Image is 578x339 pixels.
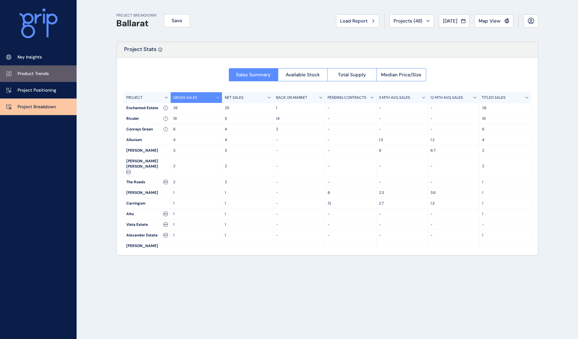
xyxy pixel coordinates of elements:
[225,164,271,169] p: 2
[173,190,219,195] p: 1
[328,211,374,217] p: -
[276,116,322,121] p: 14
[225,95,244,100] p: NET SALES
[124,230,170,240] div: Alexander Estate
[116,13,156,18] p: PROJECT BREAKDOWN
[124,188,170,198] div: [PERSON_NAME]
[338,72,366,78] span: Total Supply
[276,137,322,143] p: -
[430,105,477,111] p: -
[482,137,528,143] p: 4
[379,148,425,153] p: 9
[276,105,322,111] p: 1
[124,220,170,230] div: Vista Estate
[173,127,219,132] p: 6
[482,248,528,254] p: -
[276,148,322,153] p: -
[225,211,271,217] p: 1
[379,127,425,132] p: -
[126,95,143,100] p: PROJECT
[225,116,271,121] p: 5
[482,95,505,100] p: TITLED SALES
[340,18,368,24] span: Load Report
[430,211,477,217] p: -
[482,201,528,206] p: 1
[225,127,271,132] p: 4
[173,148,219,153] p: 3
[124,103,170,113] div: Enchanted Estate
[328,233,374,238] p: -
[394,18,422,24] span: Projects ( 48 )
[225,248,271,254] p: -
[18,54,42,60] p: Key Insights
[276,127,322,132] p: 2
[379,190,425,195] p: 2.3
[276,211,322,217] p: -
[379,211,425,217] p: -
[124,46,157,57] p: Project Stats
[229,68,278,81] button: Sales Summary
[328,148,374,153] p: -
[276,164,322,169] p: -
[225,105,271,111] p: 25
[482,233,528,238] p: 1
[173,180,219,185] p: 2
[173,211,219,217] p: 1
[379,137,425,143] p: 1.3
[173,95,197,100] p: GROSS SALES
[328,190,374,195] p: 8
[276,180,322,185] p: -
[173,222,219,227] p: 1
[173,233,219,238] p: 1
[18,104,56,110] p: Project Breakdown
[328,105,374,111] p: -
[328,180,374,185] p: -
[430,148,477,153] p: 6.7
[430,164,477,169] p: -
[124,241,170,261] div: [PERSON_NAME] Views
[430,233,477,238] p: -
[482,105,528,111] p: 26
[173,137,219,143] p: 4
[443,18,457,24] span: [DATE]
[328,95,366,100] p: PENDING CONTRACTS
[276,222,322,227] p: -
[276,201,322,206] p: -
[173,164,219,169] p: 2
[276,190,322,195] p: -
[116,18,156,29] h1: Ballarat
[336,14,379,28] button: Load Report
[328,201,374,206] p: 13
[124,177,170,187] div: The Roads
[390,14,434,28] button: Projects (48)
[430,95,463,100] p: 12 MTH AVG SALES
[278,68,327,81] button: Available Stock
[225,137,271,143] p: 4
[328,248,374,254] p: -
[276,248,322,254] p: -
[225,222,271,227] p: 1
[379,180,425,185] p: -
[286,72,320,78] span: Available Stock
[475,14,513,28] button: Map View
[328,116,374,121] p: -
[328,137,374,143] p: -
[379,233,425,238] p: -
[124,114,170,124] div: Rivulet
[482,127,528,132] p: 6
[430,116,477,121] p: -
[124,145,170,156] div: [PERSON_NAME]
[430,201,477,206] p: 1.3
[376,68,426,81] button: Median Price/Size
[236,72,271,78] span: Sales Summary
[482,222,528,227] p: -
[482,164,528,169] p: 2
[18,71,49,77] p: Product Trends
[328,127,374,132] p: -
[225,180,271,185] p: 2
[379,222,425,227] p: -
[225,201,271,206] p: 1
[381,72,421,78] span: Median Price/Size
[430,248,477,254] p: -
[124,198,170,209] div: Carringum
